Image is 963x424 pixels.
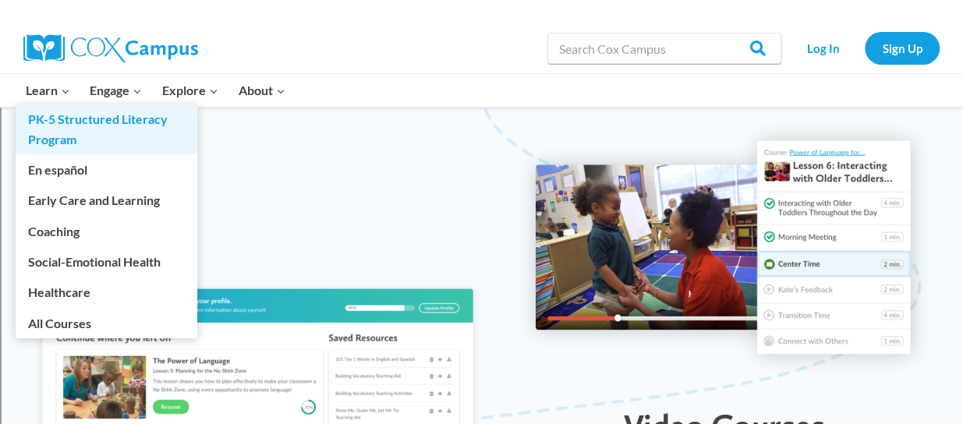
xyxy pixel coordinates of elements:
a: Social-Emotional Health [16,247,197,277]
a: Sign Up [865,32,940,64]
a: Early Care and Learning [16,185,197,215]
div: Delete [6,79,957,93]
input: Search Cox Campus [547,33,781,64]
a: Log In [789,32,857,64]
div: Sort New > Old [6,51,957,65]
a: Coaching [16,216,197,246]
div: Sign out [6,107,957,121]
button: Child menu of Learn [16,74,80,107]
a: En español [16,155,197,185]
a: Healthcare [16,277,197,307]
button: Child menu of Explore [152,74,228,107]
div: Home [6,6,326,20]
a: PK-5 Structured Literacy Program [16,104,197,154]
div: Sort A > Z [6,37,957,51]
div: Move To ... [6,65,957,79]
nav: Primary Navigation [16,74,295,107]
img: Cox Campus [23,34,198,62]
button: Child menu of Engage [80,74,153,107]
nav: Secondary Navigation [789,32,940,64]
div: Options [6,93,957,107]
input: Search outlines [6,20,144,37]
a: All Courses [16,308,197,337]
button: Child menu of About [228,74,296,107]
